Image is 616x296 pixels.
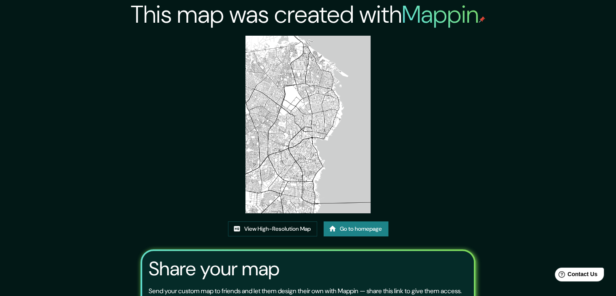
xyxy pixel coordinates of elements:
[149,257,279,280] h3: Share your map
[479,16,485,23] img: mappin-pin
[245,36,371,213] img: created-map
[228,221,317,236] a: View High-Resolution Map
[544,264,607,287] iframe: Help widget launcher
[149,286,462,296] p: Send your custom map to friends and let them design their own with Mappin — share this link to gi...
[324,221,388,236] a: Go to homepage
